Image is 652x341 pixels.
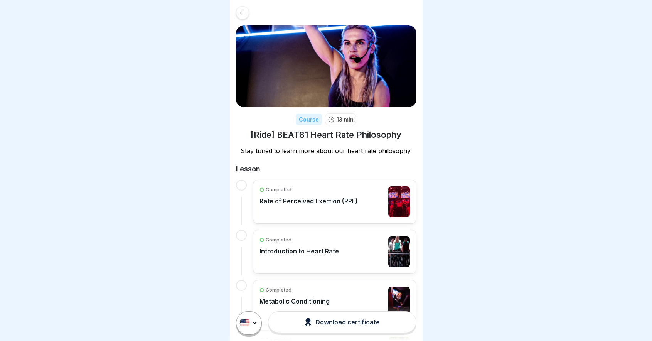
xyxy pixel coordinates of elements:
[240,320,249,327] img: us.svg
[388,236,410,267] img: clxbxzj6d00003b7144s2xe2q.jpg
[268,311,416,333] button: Download certificate
[259,247,339,255] p: Introduction to Heart Rate
[266,186,291,193] p: Completed
[388,186,410,217] img: clxensmoy00003b70z252c1ti.jpg
[337,115,354,123] p: 13 min
[266,236,291,243] p: Completed
[259,186,410,217] a: CompletedRate of Perceived Exertion (RPE)
[236,164,416,174] h2: Lesson
[266,287,291,294] p: Completed
[259,197,358,205] p: Rate of Perceived Exertion (RPE)
[388,287,410,317] img: cljrv5mu905cfeu01jiqkoftx.jpg
[259,287,410,317] a: CompletedMetabolic Conditioning
[251,129,401,140] h1: [Ride] BEAT81 Heart Rate Philosophy
[305,318,380,326] div: Download certificate
[236,147,416,155] p: Stay tuned to learn more about our heart rate philosophy.
[236,25,416,107] img: k33e72e0r7uqsp17zoyd2qrn.png
[296,114,322,125] div: Course
[259,297,330,305] p: Metabolic Conditioning
[259,236,410,267] a: CompletedIntroduction to Heart Rate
